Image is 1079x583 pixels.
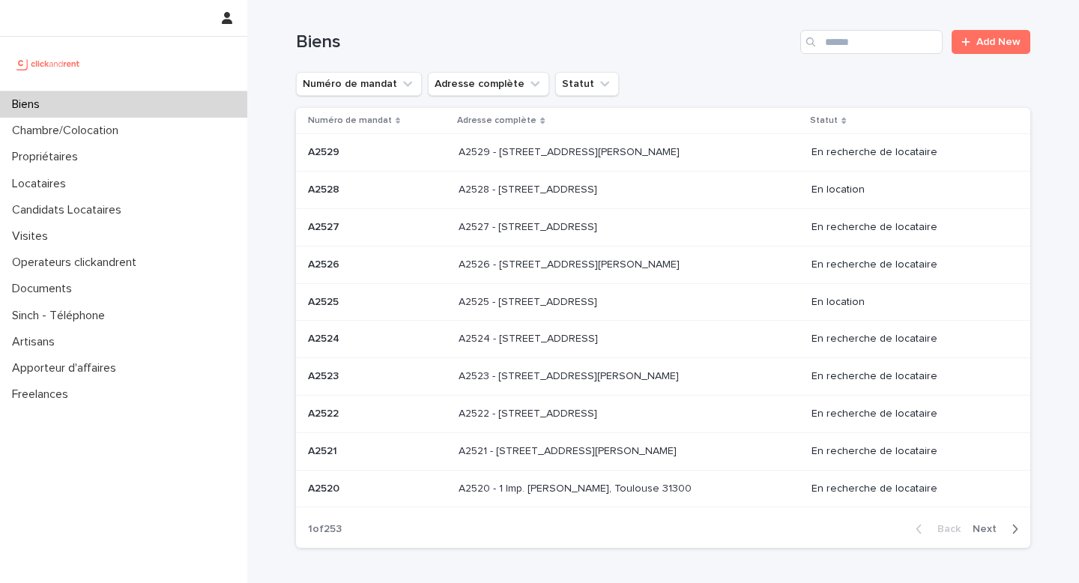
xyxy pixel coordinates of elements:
[811,370,1006,383] p: En recherche de locataire
[296,395,1030,432] tr: A2522A2522 A2522 - [STREET_ADDRESS]A2522 - [STREET_ADDRESS] En recherche de locataire
[308,367,342,383] p: A2523
[296,470,1030,507] tr: A2520A2520 A2520 - 1 Imp. [PERSON_NAME], Toulouse 31300A2520 - 1 Imp. [PERSON_NAME], Toulouse 313...
[6,335,67,349] p: Artisans
[296,511,354,548] p: 1 of 253
[6,282,84,296] p: Documents
[308,256,342,271] p: A2526
[811,408,1006,420] p: En recherche de locataire
[296,208,1030,246] tr: A2527A2527 A2527 - [STREET_ADDRESS]A2527 - [STREET_ADDRESS] En recherche de locataire
[459,405,600,420] p: A2522 - [STREET_ADDRESS]
[811,483,1006,495] p: En recherche de locataire
[296,358,1030,396] tr: A2523A2523 A2523 - [STREET_ADDRESS][PERSON_NAME]A2523 - [STREET_ADDRESS][PERSON_NAME] En recherch...
[459,218,600,234] p: A2527 - [STREET_ADDRESS]
[12,49,85,79] img: UCB0brd3T0yccxBKYDjQ
[459,442,680,458] p: A2521 - 44 avenue François Mansart, Maisons-Laffitte 78600
[967,522,1030,536] button: Next
[976,37,1021,47] span: Add New
[800,30,943,54] input: Search
[952,30,1030,54] a: Add New
[6,229,60,244] p: Visites
[308,143,342,159] p: A2529
[810,112,838,129] p: Statut
[6,256,148,270] p: Operateurs clickandrent
[296,283,1030,321] tr: A2525A2525 A2525 - [STREET_ADDRESS]A2525 - [STREET_ADDRESS] En location
[6,203,133,217] p: Candidats Locataires
[308,181,342,196] p: A2528
[459,143,683,159] p: A2529 - 14 rue Honoré de Balzac, Garges-lès-Gonesse 95140
[308,218,342,234] p: A2527
[459,181,600,196] p: A2528 - [STREET_ADDRESS]
[811,184,1006,196] p: En location
[296,134,1030,172] tr: A2529A2529 A2529 - [STREET_ADDRESS][PERSON_NAME]A2529 - [STREET_ADDRESS][PERSON_NAME] En recherch...
[308,405,342,420] p: A2522
[308,112,392,129] p: Numéro de mandat
[459,480,695,495] p: A2520 - 1 Imp. [PERSON_NAME], Toulouse 31300
[6,124,130,138] p: Chambre/Colocation
[296,31,794,53] h1: Biens
[459,293,600,309] p: A2525 - [STREET_ADDRESS]
[308,293,342,309] p: A2525
[555,72,619,96] button: Statut
[6,387,80,402] p: Freelances
[928,524,961,534] span: Back
[811,333,1006,345] p: En recherche de locataire
[811,221,1006,234] p: En recherche de locataire
[296,72,422,96] button: Numéro de mandat
[296,432,1030,470] tr: A2521A2521 A2521 - [STREET_ADDRESS][PERSON_NAME]A2521 - [STREET_ADDRESS][PERSON_NAME] En recherch...
[308,480,342,495] p: A2520
[6,309,117,323] p: Sinch - Téléphone
[811,146,1006,159] p: En recherche de locataire
[6,97,52,112] p: Biens
[811,445,1006,458] p: En recherche de locataire
[308,330,342,345] p: A2524
[457,112,537,129] p: Adresse complète
[459,330,601,345] p: A2524 - [STREET_ADDRESS]
[973,524,1006,534] span: Next
[811,296,1006,309] p: En location
[811,259,1006,271] p: En recherche de locataire
[308,442,340,458] p: A2521
[6,361,128,375] p: Apporteur d'affaires
[296,172,1030,209] tr: A2528A2528 A2528 - [STREET_ADDRESS]A2528 - [STREET_ADDRESS] En location
[904,522,967,536] button: Back
[428,72,549,96] button: Adresse complète
[6,177,78,191] p: Locataires
[6,150,90,164] p: Propriétaires
[296,321,1030,358] tr: A2524A2524 A2524 - [STREET_ADDRESS]A2524 - [STREET_ADDRESS] En recherche de locataire
[459,256,683,271] p: A2526 - [STREET_ADDRESS][PERSON_NAME]
[296,246,1030,283] tr: A2526A2526 A2526 - [STREET_ADDRESS][PERSON_NAME]A2526 - [STREET_ADDRESS][PERSON_NAME] En recherch...
[459,367,682,383] p: A2523 - 18 quai Alphonse Le Gallo, Boulogne-Billancourt 92100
